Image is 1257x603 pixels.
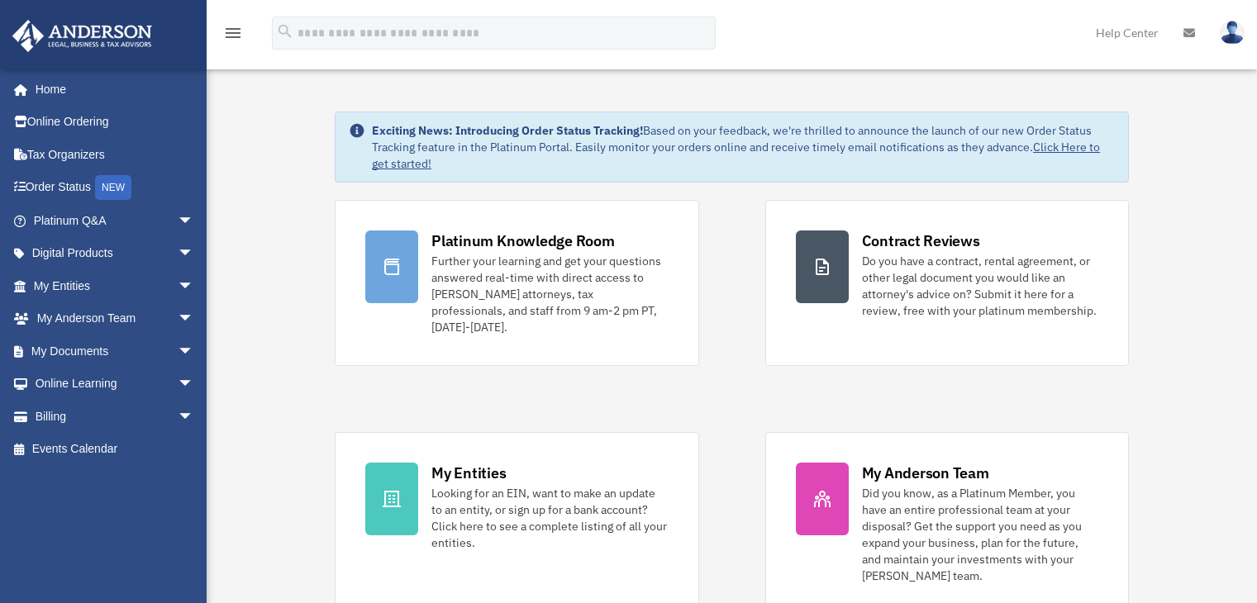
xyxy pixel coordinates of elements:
div: Based on your feedback, we're thrilled to announce the launch of our new Order Status Tracking fe... [372,122,1115,172]
a: Billingarrow_drop_down [12,400,219,433]
div: My Anderson Team [862,463,989,483]
div: Further your learning and get your questions answered real-time with direct access to [PERSON_NAM... [431,253,668,335]
a: Tax Organizers [12,138,219,171]
a: My Documentsarrow_drop_down [12,335,219,368]
strong: Exciting News: Introducing Order Status Tracking! [372,123,643,138]
a: Contract Reviews Do you have a contract, rental agreement, or other legal document you would like... [765,200,1129,366]
div: Platinum Knowledge Room [431,230,615,251]
span: arrow_drop_down [178,302,211,336]
span: arrow_drop_down [178,400,211,434]
div: Do you have a contract, rental agreement, or other legal document you would like an attorney's ad... [862,253,1098,319]
a: My Entitiesarrow_drop_down [12,269,219,302]
a: Online Learningarrow_drop_down [12,368,219,401]
div: Contract Reviews [862,230,980,251]
img: User Pic [1220,21,1245,45]
a: My Anderson Teamarrow_drop_down [12,302,219,335]
div: Looking for an EIN, want to make an update to an entity, or sign up for a bank account? Click her... [431,485,668,551]
a: Click Here to get started! [372,140,1100,171]
span: arrow_drop_down [178,335,211,368]
span: arrow_drop_down [178,269,211,303]
span: arrow_drop_down [178,368,211,401]
a: Order StatusNEW [12,171,219,205]
div: NEW [95,175,131,200]
i: menu [223,23,243,43]
a: menu [223,29,243,43]
div: Did you know, as a Platinum Member, you have an entire professional team at your disposal? Get th... [862,485,1098,584]
a: Platinum Q&Aarrow_drop_down [12,204,219,237]
a: Platinum Knowledge Room Further your learning and get your questions answered real-time with dire... [335,200,698,366]
i: search [276,22,294,40]
img: Anderson Advisors Platinum Portal [7,20,157,52]
a: Events Calendar [12,433,219,466]
a: Online Ordering [12,106,219,139]
a: Home [12,73,211,106]
a: Digital Productsarrow_drop_down [12,237,219,270]
span: arrow_drop_down [178,204,211,238]
span: arrow_drop_down [178,237,211,271]
div: My Entities [431,463,506,483]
